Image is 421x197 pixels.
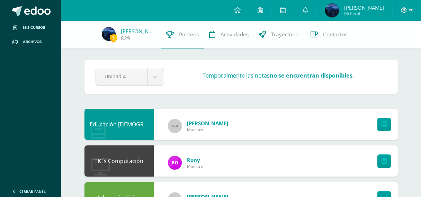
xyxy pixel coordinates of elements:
[204,21,254,48] a: Actividades
[221,31,249,38] span: Actividades
[344,10,384,16] span: Mi Perfil
[121,28,155,35] a: [PERSON_NAME]
[325,3,339,17] img: 0bb3a6bc18bdef40c4ee58a957f3c93d.png
[187,156,203,163] span: Rony
[23,39,42,45] span: Archivos
[168,156,182,170] img: 1372173d9c36a2fec6213f9422fd5266.png
[102,27,116,41] img: 0bb3a6bc18bdef40c4ee58a957f3c93d.png
[271,31,299,38] span: Trayectoria
[187,127,228,133] span: Maestro
[110,34,117,42] span: 3
[168,119,182,133] img: 60x60
[270,72,352,79] strong: no se encuentran disponibles
[84,109,154,140] div: Educación Cristiana
[187,120,228,127] span: [PERSON_NAME]
[323,31,347,38] span: Contactos
[84,145,154,177] div: TIC´s Computación
[23,25,45,30] span: Mis cursos
[6,35,55,49] a: Archivos
[254,21,304,48] a: Trayectoria
[96,68,164,85] a: Unidad 4
[187,163,203,169] span: Maestro
[203,71,354,79] h3: Temporalmente las notas .
[344,4,384,11] span: [PERSON_NAME]
[105,68,138,84] span: Unidad 4
[121,35,130,42] a: 829
[161,21,204,48] a: Punteos
[19,189,46,194] span: Cerrar panel
[179,31,199,38] span: Punteos
[6,21,55,35] a: Mis cursos
[304,21,352,48] a: Contactos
